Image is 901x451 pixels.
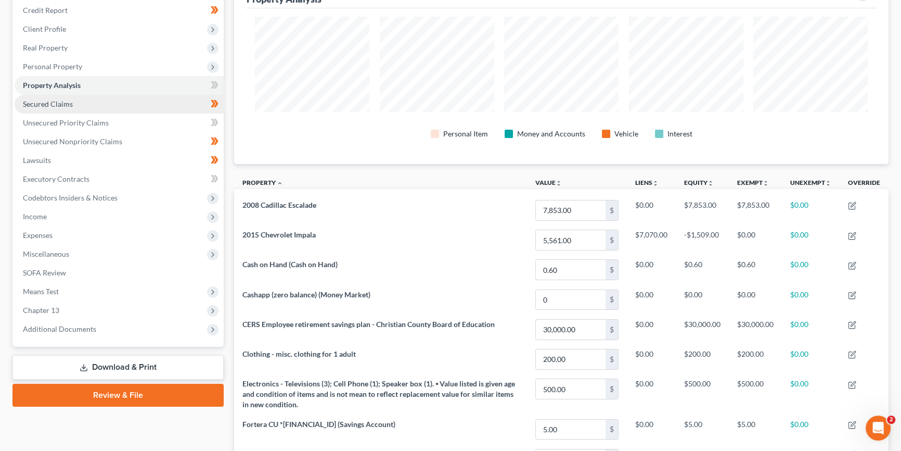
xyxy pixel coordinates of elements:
div: $ [606,420,618,440]
i: expand_less [277,180,283,186]
td: $0.00 [676,285,729,315]
span: Expenses [23,231,53,240]
input: 0.00 [536,379,606,399]
td: $0.00 [627,315,676,344]
div: Interest [667,129,692,139]
input: 0.00 [536,201,606,220]
span: Cashapp (zero balance) (Money Market) [242,290,370,299]
td: $0.60 [676,255,729,285]
td: $0.00 [782,374,840,414]
span: Unsecured Nonpriority Claims [23,137,122,146]
td: $5.00 [676,415,729,444]
td: $0.00 [627,285,676,315]
td: $7,853.00 [729,195,782,225]
div: Money and Accounts [517,129,585,139]
span: SOFA Review [23,268,66,277]
div: $ [606,201,618,220]
a: Review & File [12,384,224,407]
div: $ [606,379,618,399]
i: unfold_more [556,180,562,186]
a: Equityunfold_more [684,179,714,186]
span: Unsecured Priority Claims [23,118,109,127]
td: $200.00 [676,344,729,374]
i: unfold_more [652,180,659,186]
td: $0.00 [782,285,840,315]
a: Lawsuits [15,151,224,170]
td: $30,000.00 [676,315,729,344]
span: Client Profile [23,24,66,33]
td: $0.00 [627,415,676,444]
span: Income [23,212,47,221]
span: Electronics - Televisions (3); Cell Phone (1); Speaker box (1). ⦁ Value listed is given age and c... [242,379,515,409]
span: Executory Contracts [23,174,89,183]
div: Personal Item [443,129,488,139]
span: Chapter 13 [23,306,59,315]
td: $0.00 [782,195,840,225]
td: $0.00 [729,285,782,315]
span: Miscellaneous [23,249,69,258]
td: -$1,509.00 [676,226,729,255]
a: Executory Contracts [15,170,224,189]
td: $7,853.00 [676,195,729,225]
span: CERS Employee retirement savings plan - Christian County Board of Education [242,320,495,329]
td: $0.00 [627,255,676,285]
td: $0.00 [782,255,840,285]
a: Credit Report [15,1,224,20]
div: $ [606,320,618,340]
td: $0.00 [627,195,676,225]
a: Valueunfold_more [535,179,562,186]
input: 0.00 [536,349,606,369]
td: $0.00 [627,374,676,414]
input: 0.00 [536,420,606,440]
input: 0.00 [536,260,606,280]
a: SOFA Review [15,264,224,282]
td: $0.00 [627,344,676,374]
input: 0.00 [536,230,606,250]
span: Personal Property [23,62,82,71]
a: Unexemptunfold_more [790,179,831,186]
div: Vehicle [614,129,638,139]
i: unfold_more [763,180,769,186]
span: Property Analysis [23,81,81,90]
div: $ [606,349,618,369]
span: Means Test [23,287,59,296]
td: $0.00 [729,226,782,255]
span: Cash on Hand (Cash on Hand) [242,260,338,269]
span: 2008 Cadillac Escalade [242,201,316,209]
td: $0.00 [782,415,840,444]
i: unfold_more [825,180,831,186]
td: $7,070.00 [627,226,676,255]
a: Liensunfold_more [635,179,659,186]
a: Property Analysis [15,76,224,95]
td: $5.00 [729,415,782,444]
span: 2015 Chevrolet Impala [242,230,316,239]
th: Override [840,172,889,196]
a: Unsecured Priority Claims [15,114,224,132]
td: $30,000.00 [729,315,782,344]
span: Secured Claims [23,99,73,108]
span: Additional Documents [23,324,96,333]
a: Secured Claims [15,95,224,114]
i: unfold_more [707,180,714,186]
span: Fortera CU *[FINANCIAL_ID] (Savings Account) [242,420,395,429]
span: Credit Report [23,6,68,15]
div: $ [606,230,618,250]
td: $500.00 [676,374,729,414]
span: Clothing - misc. clothing for 1 adult [242,349,356,358]
a: Unsecured Nonpriority Claims [15,132,224,151]
a: Exemptunfold_more [737,179,769,186]
span: Codebtors Insiders & Notices [23,193,118,202]
td: $0.00 [782,226,840,255]
td: $0.00 [782,315,840,344]
iframe: Intercom live chat [866,416,891,441]
a: Property expand_less [242,179,283,186]
div: $ [606,290,618,310]
td: $0.00 [782,344,840,374]
span: Real Property [23,43,68,52]
td: $500.00 [729,374,782,414]
input: 0.00 [536,290,606,310]
a: Download & Print [12,355,224,380]
td: $200.00 [729,344,782,374]
span: Lawsuits [23,156,51,165]
div: $ [606,260,618,280]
